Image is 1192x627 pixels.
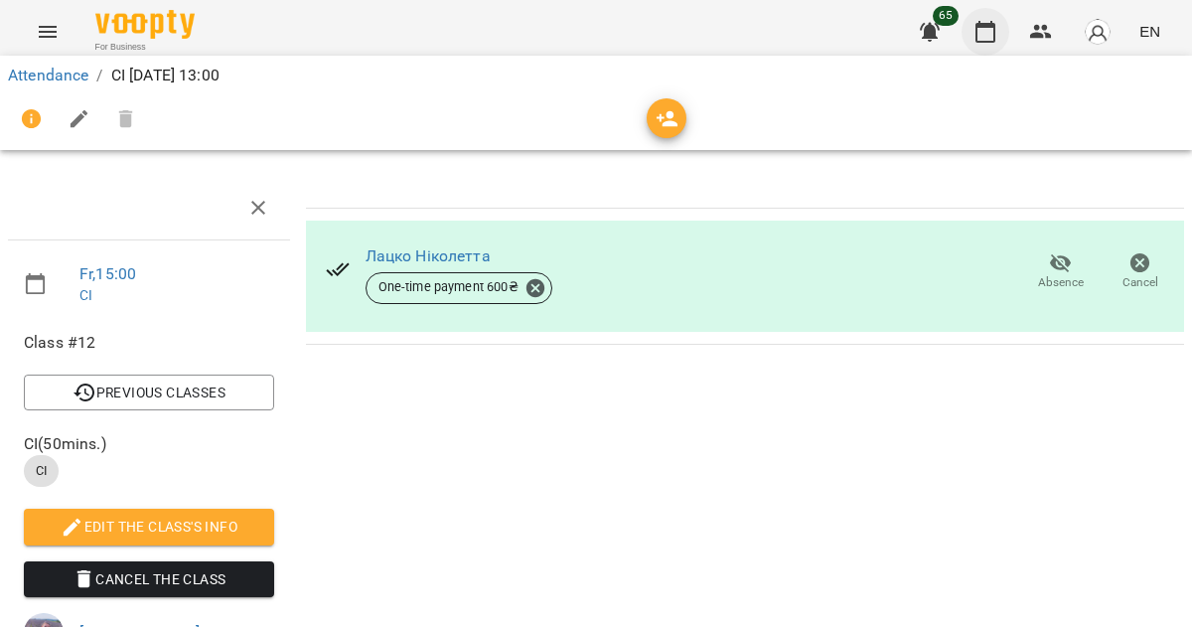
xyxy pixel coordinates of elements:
[40,567,258,591] span: Cancel the class
[933,6,959,26] span: 65
[95,41,195,54] span: For Business
[111,64,220,87] p: СІ [DATE] 13:00
[24,561,274,597] button: Cancel the class
[1139,21,1160,42] span: EN
[1122,274,1158,291] span: Cancel
[95,10,195,39] img: Voopty Logo
[8,64,1184,87] nav: breadcrumb
[1021,244,1101,300] button: Absence
[1101,244,1180,300] button: Cancel
[24,375,274,410] button: Previous Classes
[24,8,72,56] button: Menu
[40,381,258,404] span: Previous Classes
[79,264,136,283] a: Fr , 15:00
[24,462,59,480] span: СІ
[79,287,92,303] a: СІ
[1038,274,1084,291] span: Absence
[8,66,88,84] a: Attendance
[367,278,530,296] span: One-time payment 600 ₴
[366,272,552,304] div: One-time payment 600₴
[96,64,102,87] li: /
[1084,18,1112,46] img: avatar_s.png
[24,509,274,545] button: Edit the class's Info
[40,515,258,539] span: Edit the class's Info
[1131,13,1168,50] button: EN
[24,331,274,355] span: Class #12
[366,246,491,265] a: Лацко Ніколетта
[24,432,274,456] span: СІ ( 50 mins. )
